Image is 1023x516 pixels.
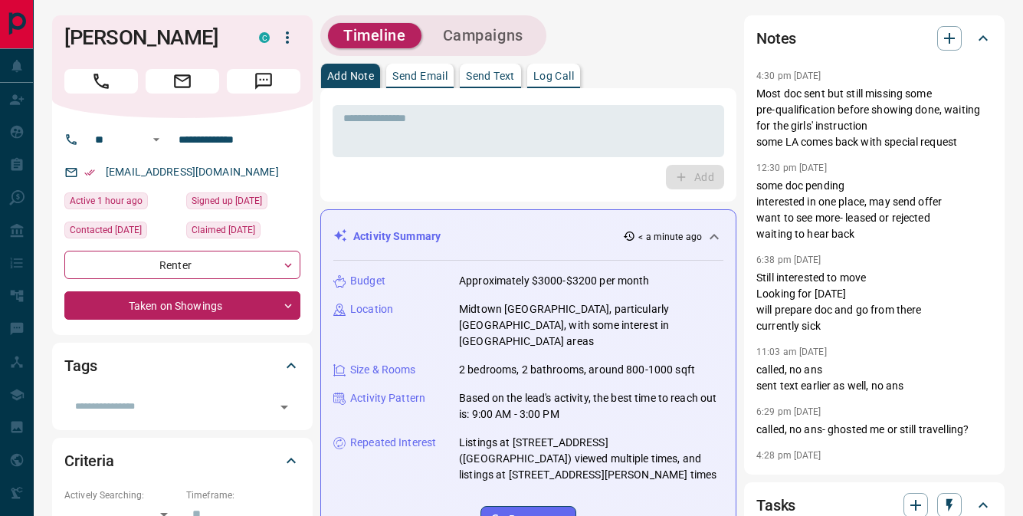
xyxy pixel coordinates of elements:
[756,163,827,173] p: 12:30 pm [DATE]
[756,362,992,394] p: called, no ans sent text earlier as well, no ans
[186,488,300,502] p: Timeframe:
[350,273,385,289] p: Budget
[274,396,295,418] button: Open
[533,71,574,81] p: Log Call
[756,270,992,334] p: Still interested to move Looking for [DATE] will prepare doc and go from there currently sick
[146,69,219,94] span: Email
[106,166,279,178] a: [EMAIL_ADDRESS][DOMAIN_NAME]
[353,228,441,245] p: Activity Summary
[64,291,300,320] div: Taken on Showings
[192,193,262,209] span: Signed up [DATE]
[64,353,97,378] h2: Tags
[459,301,723,350] p: Midtown [GEOGRAPHIC_DATA], particularly [GEOGRAPHIC_DATA], with some interest in [GEOGRAPHIC_DATA...
[64,251,300,279] div: Renter
[259,32,270,43] div: condos.ca
[638,230,702,244] p: < a minute ago
[64,192,179,214] div: Sun Sep 14 2025
[350,390,425,406] p: Activity Pattern
[64,347,300,384] div: Tags
[756,450,821,461] p: 4:28 pm [DATE]
[756,422,992,438] p: called, no ans- ghosted me or still travelling?
[459,435,723,483] p: Listings at [STREET_ADDRESS] ([GEOGRAPHIC_DATA]) viewed multiple times, and listings at [STREET_A...
[756,20,992,57] div: Notes
[428,23,539,48] button: Campaigns
[84,167,95,178] svg: Email Verified
[756,71,821,81] p: 4:30 pm [DATE]
[333,222,723,251] div: Activity Summary< a minute ago
[756,406,821,417] p: 6:29 pm [DATE]
[64,222,179,243] div: Tue Jul 22 2025
[459,362,695,378] p: 2 bedrooms, 2 bathrooms, around 800-1000 sqft
[459,273,650,289] p: Approximately $3000-$3200 per month
[64,449,114,473] h2: Criteria
[64,25,236,50] h1: [PERSON_NAME]
[192,222,255,238] span: Claimed [DATE]
[186,192,300,214] div: Wed Jan 31 2018
[466,71,515,81] p: Send Text
[70,193,143,209] span: Active 1 hour ago
[147,130,166,149] button: Open
[350,435,436,451] p: Repeated Interest
[756,255,821,265] p: 6:38 pm [DATE]
[328,23,421,48] button: Timeline
[756,86,992,150] p: Most doc sent but still missing some pre-qualification before showing done, waiting for the girls...
[327,71,374,81] p: Add Note
[459,390,723,422] p: Based on the lead's activity, the best time to reach out is: 9:00 AM - 3:00 PM
[350,301,393,317] p: Location
[227,69,300,94] span: Message
[756,347,827,357] p: 11:03 am [DATE]
[756,26,796,51] h2: Notes
[350,362,416,378] p: Size & Rooms
[64,488,179,502] p: Actively Searching:
[64,69,138,94] span: Call
[64,442,300,479] div: Criteria
[186,222,300,243] div: Tue Jul 22 2025
[756,178,992,242] p: some doc pending interested in one place, may send offer want to see more- leased or rejected wai...
[392,71,448,81] p: Send Email
[70,222,142,238] span: Contacted [DATE]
